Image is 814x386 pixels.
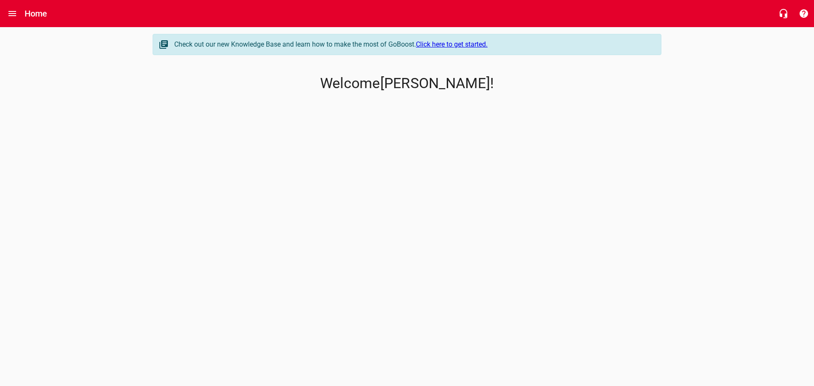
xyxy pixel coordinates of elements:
button: Support Portal [794,3,814,24]
h6: Home [25,7,47,20]
button: Live Chat [773,3,794,24]
div: Check out our new Knowledge Base and learn how to make the most of GoBoost. [174,39,652,50]
p: Welcome [PERSON_NAME] ! [153,75,661,92]
button: Open drawer [2,3,22,24]
a: Click here to get started. [416,40,488,48]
